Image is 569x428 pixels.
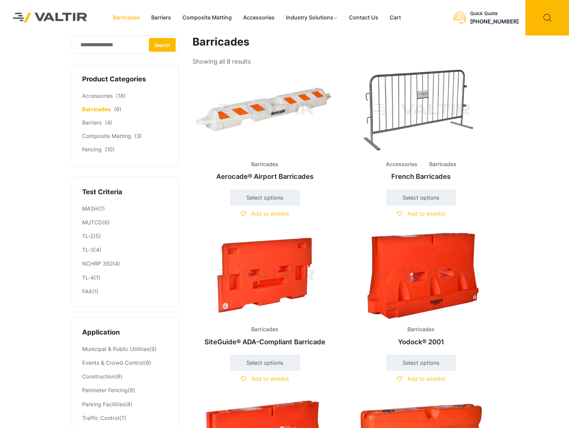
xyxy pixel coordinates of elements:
[82,187,169,197] h4: Test Criteria
[82,233,94,239] a: TL-2
[82,370,169,384] li: (8)
[105,146,115,153] span: (10)
[397,375,445,382] a: Add to wishlist
[82,384,169,398] li: (8)
[241,210,289,217] a: Add to wishlist
[82,260,113,267] a: NCHRP 350
[82,356,169,370] li: (8)
[82,205,98,212] a: MASH
[349,67,494,184] a: Accessories BarricadesFrench Barricades
[241,375,289,382] a: Add to wishlist
[349,335,494,349] h2: Yodock® 2001
[82,274,94,281] a: TL-4
[82,359,144,366] a: Events & Crowd Control
[230,355,300,371] a: Select options for “SiteGuide® ADA-Compliant Barricade”
[82,202,169,216] li: (7)
[82,257,169,271] li: (4)
[82,401,125,408] a: Parking Facilities
[82,230,169,243] li: (5)
[82,216,169,230] li: (6)
[82,415,119,421] a: Traffic Control
[246,325,283,335] span: Barricades
[192,169,337,184] h2: Aerocade® Airport Barricades
[386,190,456,206] a: Select options for “French Barricades”
[237,13,280,23] a: Accessories
[82,119,102,126] a: Barriers
[246,159,283,169] span: Barricades
[402,325,440,335] span: Barricades
[82,146,102,153] a: Fencing
[82,346,149,352] a: Municipal & Public Utilities
[192,335,337,349] h2: SiteGuide® ADA-Compliant Barricade
[230,190,300,206] a: Select options for “Aerocade® Airport Barricades”
[116,92,126,99] span: (18)
[192,35,494,49] h1: Barricades
[192,56,251,67] p: Showing all 8 results
[470,11,519,16] div: Quick Quote
[251,375,289,382] span: Add to wishlist
[82,106,111,113] a: Barricades
[82,288,92,295] a: FAA
[343,13,384,23] a: Contact Us
[349,169,494,184] h2: French Barricades
[280,13,344,23] a: Industry Solutions
[82,133,131,139] a: Composite Matting
[82,373,115,380] a: Construction
[384,13,407,23] a: Cart
[114,106,121,113] span: (8)
[105,119,112,126] span: (4)
[82,92,113,99] a: Accessories
[470,18,519,25] a: [PHONE_NUMBER]
[407,375,445,382] span: Add to wishlist
[192,232,337,349] a: BarricadesSiteGuide® ADA-Compliant Barricade
[5,5,95,30] img: Valtir Rentals
[82,219,102,226] a: MUTCD
[82,285,169,297] li: (1)
[82,411,169,425] li: (7)
[386,355,456,371] a: Select options for “Yodock® 2001”
[82,398,169,411] li: (8)
[349,232,494,349] a: BarricadesYodock® 2001
[192,67,337,184] a: BarricadesAerocade® Airport Barricades
[107,13,146,23] a: Barricades
[251,210,289,217] span: Add to wishlist
[397,210,445,217] a: Add to wishlist
[82,343,169,356] li: (9)
[177,13,237,23] a: Composite Matting
[424,159,461,169] span: Barricades
[134,133,142,139] span: (3)
[407,210,445,217] span: Add to wishlist
[82,243,169,257] li: (4)
[82,246,94,253] a: TL-3
[82,328,169,338] h4: Application
[82,271,169,285] li: (1)
[381,159,422,169] span: Accessories
[82,74,169,84] h4: Product Categories
[82,387,128,394] a: Perimeter Fencing
[146,13,177,23] a: Barriers
[149,38,176,52] button: Search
